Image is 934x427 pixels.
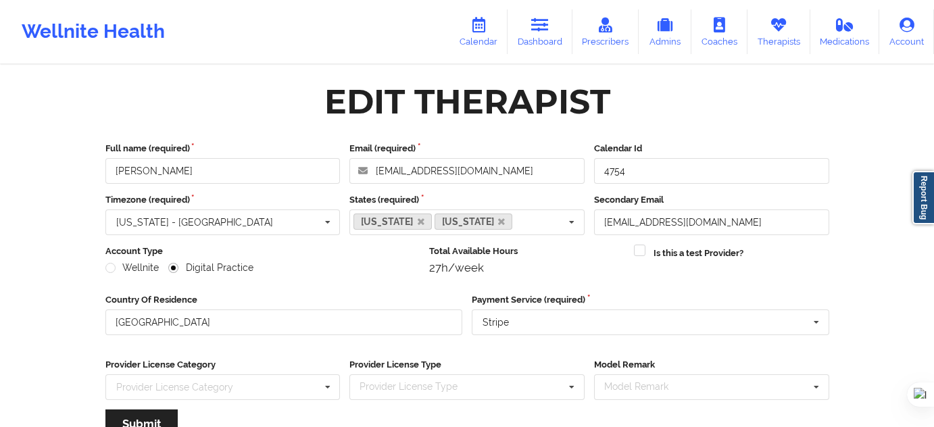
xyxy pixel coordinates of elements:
[601,379,688,395] div: Model Remark
[594,193,829,207] label: Secondary Email
[747,9,810,54] a: Therapists
[349,358,585,372] label: Provider License Type
[105,358,341,372] label: Provider License Category
[349,193,585,207] label: States (required)
[594,142,829,155] label: Calendar Id
[691,9,747,54] a: Coaches
[105,142,341,155] label: Full name (required)
[324,80,610,123] div: Edit Therapist
[639,9,691,54] a: Admins
[435,214,513,230] a: [US_STATE]
[449,9,508,54] a: Calendar
[429,245,624,258] label: Total Available Hours
[105,193,341,207] label: Timezone (required)
[879,9,934,54] a: Account
[483,318,509,327] div: Stripe
[572,9,639,54] a: Prescribers
[810,9,880,54] a: Medications
[594,209,829,235] input: Email
[105,245,420,258] label: Account Type
[116,218,273,227] div: [US_STATE] - [GEOGRAPHIC_DATA]
[912,171,934,224] a: Report Bug
[472,293,829,307] label: Payment Service (required)
[654,247,743,260] label: Is this a test Provider?
[105,158,341,184] input: Full name
[353,214,432,230] a: [US_STATE]
[105,262,159,274] label: Wellnite
[594,358,829,372] label: Model Remark
[356,379,477,395] div: Provider License Type
[168,262,253,274] label: Digital Practice
[429,261,624,274] div: 27h/week
[116,382,233,392] div: Provider License Category
[349,158,585,184] input: Email address
[349,142,585,155] label: Email (required)
[508,9,572,54] a: Dashboard
[105,293,463,307] label: Country Of Residence
[594,158,829,184] input: Calendar Id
